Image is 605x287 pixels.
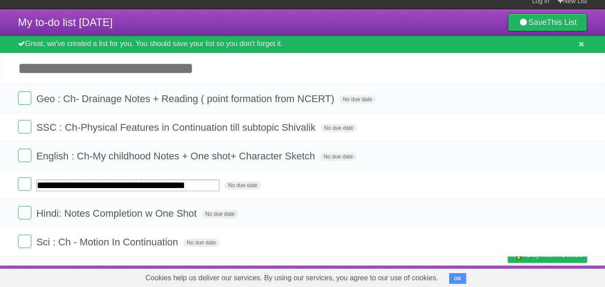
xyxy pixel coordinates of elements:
[36,122,318,133] span: SSC : Ch-Physical Features in Continuation till subtopic Shivalik
[449,273,467,284] button: OK
[137,269,447,287] span: Cookies help us deliver our services. By using our services, you agree to our use of cookies.
[183,239,219,247] span: No due date
[389,268,408,285] a: About
[224,181,261,189] span: No due date
[36,93,336,104] span: Geo : Ch- Drainage Notes + Reading ( point formation from NCERT)
[18,235,31,248] label: Done
[36,236,180,248] span: Sci : Ch - Motion In Continuation
[418,268,455,285] a: Developers
[496,268,519,285] a: Privacy
[321,124,357,132] span: No due date
[18,120,31,133] label: Done
[527,247,583,262] span: Buy me a coffee
[339,95,376,103] span: No due date
[18,149,31,162] label: Done
[36,208,199,219] span: Hindi: Notes Completion w One Shot
[508,13,587,31] a: SaveThis List
[466,268,485,285] a: Terms
[547,18,577,27] b: This List
[36,150,317,162] span: English : Ch-My childhood Notes + One shot+ Character Sketch
[531,268,587,285] a: Suggest a feature
[18,206,31,219] label: Done
[202,210,238,218] span: No due date
[18,177,31,191] label: Done
[320,153,356,161] span: No due date
[18,16,113,28] span: My to-do list [DATE]
[18,91,31,105] label: Done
